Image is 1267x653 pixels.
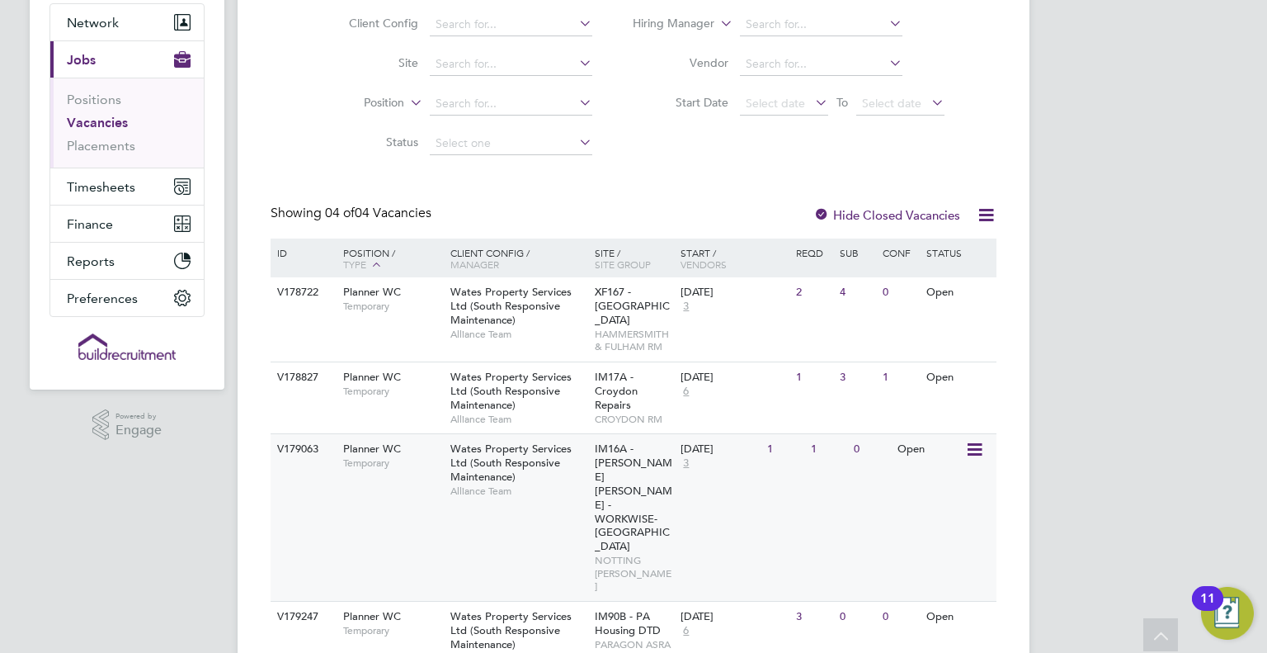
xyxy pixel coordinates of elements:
[681,371,788,385] div: [DATE]
[67,92,121,107] a: Positions
[50,206,204,242] button: Finance
[595,413,673,426] span: CROYDON RM
[78,334,176,360] img: buildrec-logo-retina.png
[836,362,878,393] div: 3
[792,362,835,393] div: 1
[922,362,994,393] div: Open
[893,434,965,465] div: Open
[878,362,921,393] div: 1
[343,285,401,299] span: Planner WC
[67,52,96,68] span: Jobs
[792,277,835,308] div: 2
[49,334,205,360] a: Go to home page
[446,239,591,278] div: Client Config /
[595,328,673,353] span: HAMMERSMITH & FULHAM RM
[50,4,204,40] button: Network
[67,138,135,154] a: Placements
[450,413,586,426] span: Alliance Team
[273,602,331,632] div: V179247
[325,205,355,221] span: 04 of
[922,239,994,267] div: Status
[1201,587,1254,640] button: Open Resource Center, 11 new notifications
[273,239,331,267] div: ID
[271,205,435,222] div: Showing
[633,55,728,70] label: Vendor
[450,442,572,484] span: Wates Property Services Ltd (South Responsive Maintenance)
[807,434,850,465] div: 1
[681,624,691,638] span: 6
[343,258,366,271] span: Type
[633,95,728,110] label: Start Date
[450,609,572,651] span: Wates Property Services Ltd (South Responsive Maintenance)
[595,554,673,593] span: NOTTING [PERSON_NAME]
[343,385,442,398] span: Temporary
[343,609,401,623] span: Planner WC
[878,239,921,267] div: Conf
[450,258,499,271] span: Manager
[878,277,921,308] div: 0
[50,280,204,316] button: Preferences
[92,409,162,441] a: Powered byEngage
[343,442,401,456] span: Planner WC
[430,53,592,76] input: Search for...
[50,243,204,279] button: Reports
[343,624,442,637] span: Temporary
[591,239,677,278] div: Site /
[343,370,401,384] span: Planner WC
[450,285,572,327] span: Wates Property Services Ltd (South Responsive Maintenance)
[430,132,592,155] input: Select one
[430,92,592,116] input: Search for...
[836,602,878,632] div: 0
[50,78,204,168] div: Jobs
[681,610,788,624] div: [DATE]
[273,362,331,393] div: V178827
[831,92,853,113] span: To
[922,602,994,632] div: Open
[67,253,115,269] span: Reports
[862,96,921,111] span: Select date
[67,291,138,306] span: Preferences
[67,15,119,31] span: Network
[595,285,670,327] span: XF167 - [GEOGRAPHIC_DATA]
[50,168,204,205] button: Timesheets
[746,96,805,111] span: Select date
[450,370,572,412] span: Wates Property Services Ltd (South Responsive Maintenance)
[595,258,651,271] span: Site Group
[331,239,446,280] div: Position /
[323,135,418,149] label: Status
[792,239,835,267] div: Reqd
[850,434,893,465] div: 0
[1200,599,1215,620] div: 11
[740,53,902,76] input: Search for...
[309,95,404,111] label: Position
[681,457,691,471] span: 3
[343,300,442,313] span: Temporary
[681,258,727,271] span: Vendors
[878,602,921,632] div: 0
[323,55,418,70] label: Site
[273,277,331,308] div: V178722
[595,609,661,637] span: IM90B - PA Housing DTD
[595,442,672,553] span: IM16A - [PERSON_NAME] [PERSON_NAME] - WORKWISE- [GEOGRAPHIC_DATA]
[323,16,418,31] label: Client Config
[681,300,691,314] span: 3
[619,16,714,32] label: Hiring Manager
[676,239,792,278] div: Start /
[115,424,162,438] span: Engage
[115,409,162,424] span: Powered by
[273,434,331,465] div: V179063
[430,13,592,36] input: Search for...
[50,41,204,78] button: Jobs
[450,328,586,341] span: Alliance Team
[792,602,835,632] div: 3
[67,216,113,232] span: Finance
[681,286,788,300] div: [DATE]
[450,485,586,498] span: Alliance Team
[595,370,638,412] span: IM17A - Croydon Repairs
[681,442,759,457] div: [DATE]
[740,13,902,36] input: Search for...
[836,277,878,308] div: 4
[681,385,691,399] span: 6
[922,277,994,308] div: Open
[343,457,442,470] span: Temporary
